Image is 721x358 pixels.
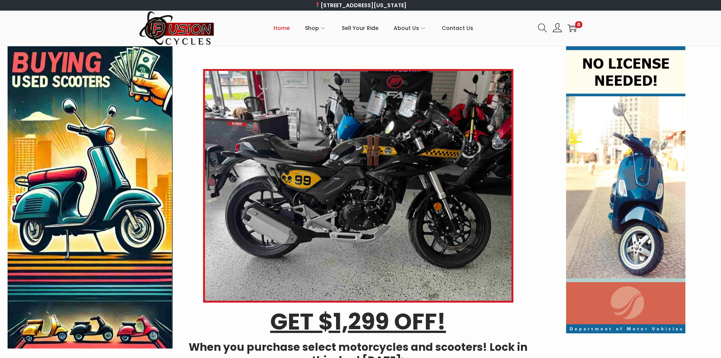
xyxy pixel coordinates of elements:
img: 📍 [315,2,320,8]
span: Shop [305,19,319,38]
a: [STREET_ADDRESS][US_STATE] [314,2,407,9]
span: Sell Your Ride [342,19,378,38]
img: Woostify retina logo [139,11,215,46]
a: Contact Us [442,11,473,45]
span: Contact Us [442,19,473,38]
u: GET $1,299 OFF! [270,306,446,338]
a: Shop [305,11,327,45]
a: About Us [394,11,427,45]
a: Sell Your Ride [342,11,378,45]
a: Home [274,11,290,45]
nav: Primary navigation [215,11,532,45]
a: 0 [568,24,577,33]
span: Home [274,19,290,38]
span: About Us [394,19,419,38]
